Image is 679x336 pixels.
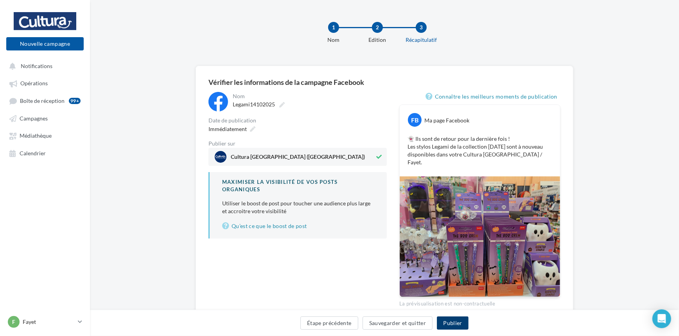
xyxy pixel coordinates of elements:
button: Nouvelle campagne [6,37,84,50]
div: FB [408,113,422,127]
p: Fayet [23,318,75,326]
div: 3 [416,22,427,33]
div: 99+ [69,98,81,104]
span: Cultura [GEOGRAPHIC_DATA] ([GEOGRAPHIC_DATA]) [231,154,365,163]
div: Edition [352,36,402,44]
span: Boîte de réception [20,97,65,104]
a: Connaître les meilleurs moments de publication [426,92,560,101]
div: Open Intercom Messenger [652,309,671,328]
span: Opérations [20,80,48,87]
p: Utiliser le boost de post pour toucher une audience plus large et accroitre votre visibilité [222,199,374,215]
button: Sauvegarder et quitter [363,316,433,330]
span: Campagnes [20,115,48,122]
div: Maximiser la visibilité de vos posts organiques [222,178,374,193]
div: 1 [328,22,339,33]
span: Immédiatement [208,126,247,132]
div: Nom [309,36,359,44]
a: Qu’est ce que le boost de post [222,221,374,231]
span: Calendrier [20,150,46,156]
span: Legami14102025 [233,101,275,108]
p: 👻 Ils sont de retour pour la dernière fois ! Les stylos Legami de la collection [DATE] sont à nou... [408,135,552,166]
div: Récapitulatif [396,36,446,44]
button: Notifications [5,59,82,73]
a: Calendrier [5,146,85,160]
div: Nom [233,93,385,99]
a: F Fayet [6,314,84,329]
div: Vérifier les informations de la campagne Facebook [208,79,560,86]
a: Médiathèque [5,128,85,142]
div: Date de publication [208,118,387,123]
button: Étape précédente [300,316,358,330]
div: Ma page Facebook [424,117,469,124]
a: Opérations [5,76,85,90]
button: Publier [437,316,468,330]
div: 2 [372,22,383,33]
div: La prévisualisation est non-contractuelle [399,297,560,307]
span: F [12,318,15,326]
span: Médiathèque [20,133,52,139]
a: Campagnes [5,111,85,125]
span: Notifications [21,63,52,69]
div: Publier sur [208,141,387,146]
a: Boîte de réception99+ [5,93,85,108]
